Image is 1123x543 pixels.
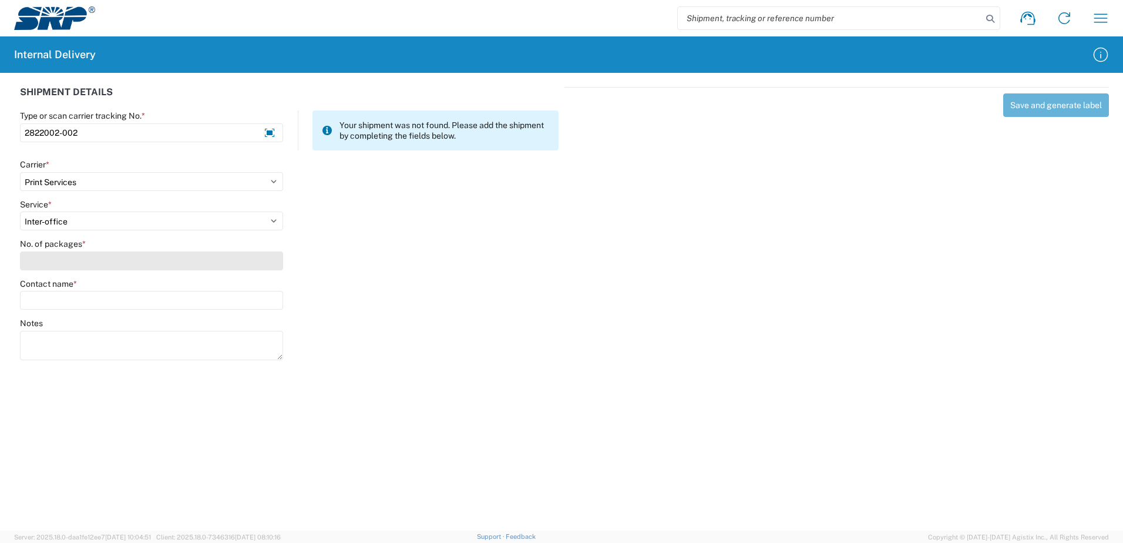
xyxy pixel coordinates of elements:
[506,533,536,540] a: Feedback
[928,532,1109,542] span: Copyright © [DATE]-[DATE] Agistix Inc., All Rights Reserved
[105,534,151,541] span: [DATE] 10:04:51
[14,6,95,30] img: srp
[14,534,151,541] span: Server: 2025.18.0-daa1fe12ee7
[20,199,52,210] label: Service
[156,534,281,541] span: Client: 2025.18.0-7346316
[14,48,96,62] h2: Internal Delivery
[20,318,43,329] label: Notes
[20,279,77,289] label: Contact name
[235,534,281,541] span: [DATE] 08:10:16
[20,110,145,121] label: Type or scan carrier tracking No.
[678,7,982,29] input: Shipment, tracking or reference number
[20,239,86,249] label: No. of packages
[20,87,559,110] div: SHIPMENT DETAILS
[339,120,549,141] span: Your shipment was not found. Please add the shipment by completing the fields below.
[20,159,49,170] label: Carrier
[477,533,506,540] a: Support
